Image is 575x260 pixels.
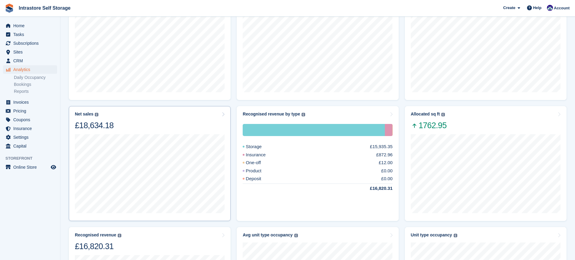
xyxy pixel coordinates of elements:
[13,39,50,47] span: Subscriptions
[243,143,276,150] div: Storage
[381,167,393,174] div: £0.00
[3,163,57,171] a: menu
[13,107,50,115] span: Pricing
[13,163,50,171] span: Online Store
[3,30,57,39] a: menu
[3,124,57,133] a: menu
[5,155,60,161] span: Storefront
[3,142,57,150] a: menu
[411,112,440,117] div: Allocated sq ft
[5,4,14,13] img: stora-icon-8386f47178a22dfd0bd8f6a31ec36ba5ce8667c1dd55bd0f319d3a0aa187defe.svg
[3,39,57,47] a: menu
[302,113,305,116] img: icon-info-grey-7440780725fd019a000dd9b08b2336e03edf1995a4989e88bcd33f0948082b44.svg
[3,48,57,56] a: menu
[3,98,57,106] a: menu
[75,120,113,131] div: £18,634.18
[75,241,121,252] div: £16,820.31
[379,159,393,166] div: £12.00
[381,175,393,182] div: £0.00
[243,124,385,136] div: Storage
[16,3,73,13] a: Intrastore Self Storage
[3,21,57,30] a: menu
[243,175,276,182] div: Deposit
[3,133,57,141] a: menu
[13,48,50,56] span: Sites
[385,124,393,136] div: Insurance
[243,151,280,158] div: Insurance
[3,57,57,65] a: menu
[243,112,300,117] div: Recognised revenue by type
[3,65,57,74] a: menu
[75,112,93,117] div: Net sales
[454,234,457,237] img: icon-info-grey-7440780725fd019a000dd9b08b2336e03edf1995a4989e88bcd33f0948082b44.svg
[243,167,276,174] div: Product
[13,65,50,74] span: Analytics
[243,232,292,238] div: Avg unit type occupancy
[503,5,515,11] span: Create
[243,159,275,166] div: One-off
[13,57,50,65] span: CRM
[14,75,57,80] a: Daily Occupancy
[554,5,570,11] span: Account
[411,232,452,238] div: Unit type occupancy
[294,234,298,237] img: icon-info-grey-7440780725fd019a000dd9b08b2336e03edf1995a4989e88bcd33f0948082b44.svg
[13,133,50,141] span: Settings
[376,151,392,158] div: £872.96
[75,232,116,238] div: Recognised revenue
[441,113,445,116] img: icon-info-grey-7440780725fd019a000dd9b08b2336e03edf1995a4989e88bcd33f0948082b44.svg
[13,21,50,30] span: Home
[118,234,121,237] img: icon-info-grey-7440780725fd019a000dd9b08b2336e03edf1995a4989e88bcd33f0948082b44.svg
[13,124,50,133] span: Insurance
[13,115,50,124] span: Coupons
[356,185,393,192] div: £16,820.31
[533,5,541,11] span: Help
[14,82,57,87] a: Bookings
[411,120,447,131] span: 1762.95
[13,30,50,39] span: Tasks
[14,89,57,94] a: Reports
[13,98,50,106] span: Invoices
[3,115,57,124] a: menu
[3,107,57,115] a: menu
[370,143,393,150] div: £15,935.35
[547,5,553,11] img: Mathew Tremewan
[13,142,50,150] span: Capital
[95,113,98,116] img: icon-info-grey-7440780725fd019a000dd9b08b2336e03edf1995a4989e88bcd33f0948082b44.svg
[50,164,57,171] a: Preview store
